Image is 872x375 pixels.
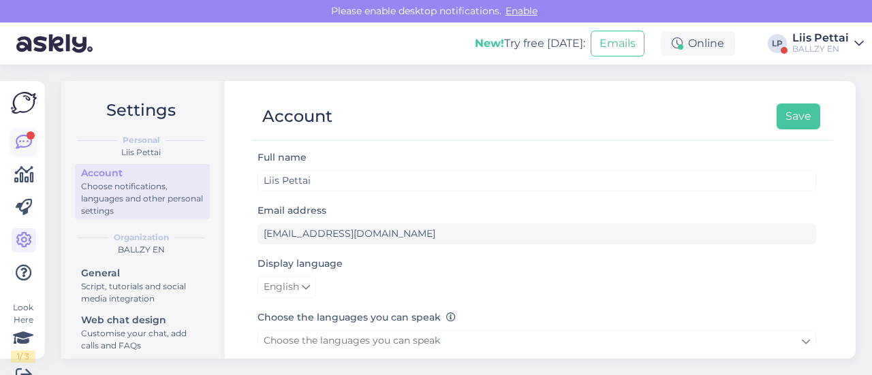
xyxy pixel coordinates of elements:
[81,166,204,180] div: Account
[81,266,204,280] div: General
[792,33,864,54] a: Liis PettaiBALLZY EN
[792,44,849,54] div: BALLZY EN
[258,330,816,351] a: Choose the languages you can speak
[258,223,816,244] input: Enter email
[475,35,585,52] div: Try free [DATE]:
[258,203,326,218] label: Email address
[262,103,332,129] div: Account
[72,146,210,159] div: Liis Pettai
[72,244,210,256] div: BALLZY EN
[258,257,343,271] label: Display language
[75,164,210,219] a: AccountChoose notifications, languages and other personal settings
[792,33,849,44] div: Liis Pettai
[11,301,35,363] div: Look Here
[661,31,735,56] div: Online
[11,92,37,114] img: Askly Logo
[264,280,299,295] span: English
[11,350,35,363] div: 1 / 3
[501,5,542,17] span: Enable
[81,327,204,352] div: Customise your chat, add calls and FAQs
[81,180,204,217] div: Choose notifications, languages and other personal settings
[591,31,644,56] button: Emails
[81,280,204,305] div: Script, tutorials and social media integration
[264,334,440,346] span: Choose the languages you can speak
[72,97,210,123] h2: Settings
[258,276,316,298] a: English
[114,231,169,244] b: Organization
[123,134,160,146] b: Personal
[475,37,504,50] b: New!
[258,170,816,191] input: Enter name
[81,313,204,327] div: Web chat design
[258,150,307,165] label: Full name
[258,310,456,325] label: Choose the languages you can speak
[75,264,210,307] a: GeneralScript, tutorials and social media integration
[75,311,210,354] a: Web chat designCustomise your chat, add calls and FAQs
[777,103,820,129] button: Save
[768,34,787,53] div: LP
